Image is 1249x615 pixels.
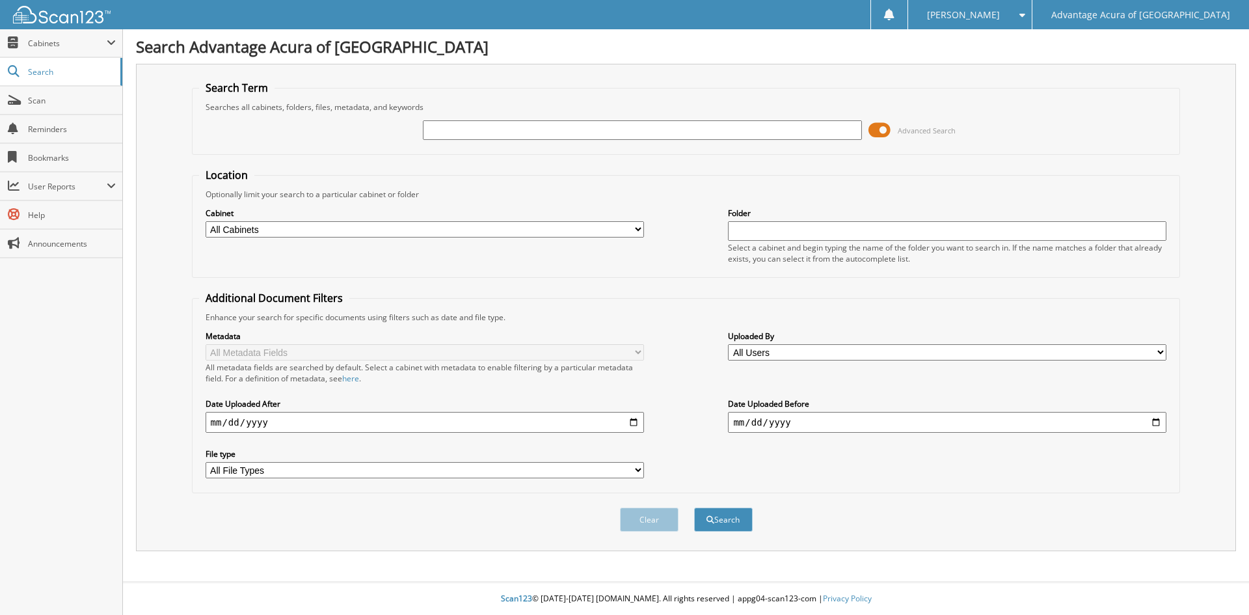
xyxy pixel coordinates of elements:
[28,152,116,163] span: Bookmarks
[206,398,644,409] label: Date Uploaded After
[728,331,1166,342] label: Uploaded By
[28,95,116,106] span: Scan
[342,373,359,384] a: here
[28,38,107,49] span: Cabinets
[199,189,1174,200] div: Optionally limit your search to a particular cabinet or folder
[694,508,753,532] button: Search
[28,238,116,249] span: Announcements
[1051,11,1230,19] span: Advantage Acura of [GEOGRAPHIC_DATA]
[199,291,349,305] legend: Additional Document Filters
[206,448,644,459] label: File type
[28,124,116,135] span: Reminders
[199,312,1174,323] div: Enhance your search for specific documents using filters such as date and file type.
[28,210,116,221] span: Help
[728,242,1166,264] div: Select a cabinet and begin typing the name of the folder you want to search in. If the name match...
[728,398,1166,409] label: Date Uploaded Before
[501,593,532,604] span: Scan123
[898,126,956,135] span: Advanced Search
[620,508,678,532] button: Clear
[123,583,1249,615] div: © [DATE]-[DATE] [DOMAIN_NAME]. All rights reserved | appg04-scan123-com |
[206,362,644,384] div: All metadata fields are searched by default. Select a cabinet with metadata to enable filtering b...
[28,66,114,77] span: Search
[199,168,254,182] legend: Location
[927,11,1000,19] span: [PERSON_NAME]
[28,181,107,192] span: User Reports
[206,412,644,433] input: start
[728,412,1166,433] input: end
[199,102,1174,113] div: Searches all cabinets, folders, files, metadata, and keywords
[823,593,872,604] a: Privacy Policy
[136,36,1236,57] h1: Search Advantage Acura of [GEOGRAPHIC_DATA]
[206,208,644,219] label: Cabinet
[206,331,644,342] label: Metadata
[199,81,275,95] legend: Search Term
[728,208,1166,219] label: Folder
[13,6,111,23] img: scan123-logo-white.svg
